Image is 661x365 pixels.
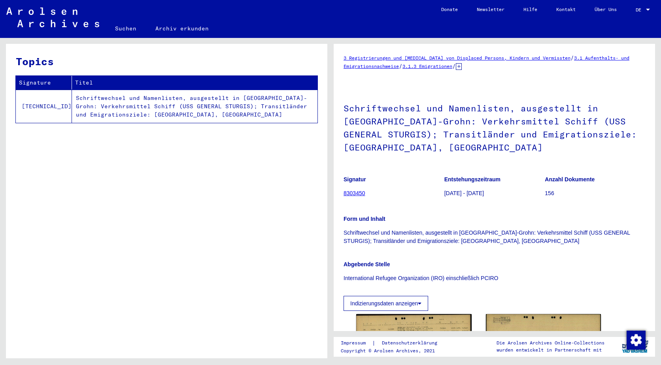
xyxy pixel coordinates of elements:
[344,216,385,222] b: Form und Inhalt
[402,63,452,69] a: 3.1.3 Emigrationen
[344,229,645,245] p: Schriftwechsel und Namenlisten, ausgestellt in [GEOGRAPHIC_DATA]-Grohn: Verkehrsmittel Schiff (US...
[16,76,72,90] th: Signature
[497,339,604,346] p: Die Arolsen Archives Online-Collections
[376,339,447,347] a: Datenschutzerklärung
[341,339,447,347] div: |
[497,346,604,354] p: wurden entwickelt in Partnerschaft mit
[636,7,644,13] span: DE
[399,62,402,70] span: /
[341,347,447,354] p: Copyright © Arolsen Archives, 2021
[627,331,646,350] img: Zustimmung ändern
[570,54,574,61] span: /
[452,62,456,70] span: /
[106,19,146,38] a: Suchen
[444,176,500,182] b: Entstehungszeitraum
[444,189,545,198] p: [DATE] - [DATE]
[545,189,645,198] p: 156
[344,90,645,164] h1: Schriftwechsel und Namenlisten, ausgestellt in [GEOGRAPHIC_DATA]-Grohn: Verkehrsmittel Schiff (US...
[344,296,428,311] button: Indizierungsdaten anzeigen
[545,176,595,182] b: Anzahl Dokumente
[344,261,390,267] b: Abgebende Stelle
[16,54,317,69] h3: Topics
[344,176,366,182] b: Signatur
[146,19,218,38] a: Archiv erkunden
[626,330,645,349] div: Zustimmung ändern
[344,190,365,196] a: 8303450
[344,274,645,282] p: International Refugee Organization (IRO) einschließlich PCIRO
[341,339,372,347] a: Impressum
[344,55,570,61] a: 3 Registrierungen und [MEDICAL_DATA] von Displaced Persons, Kindern und Vermissten
[16,90,72,123] td: [TECHNICAL_ID]
[620,337,650,356] img: yv_logo.png
[6,8,99,27] img: Arolsen_neg.svg
[72,76,317,90] th: Titel
[72,90,317,123] td: Schriftwechsel und Namenlisten, ausgestellt in [GEOGRAPHIC_DATA]-Grohn: Verkehrsmittel Schiff (US...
